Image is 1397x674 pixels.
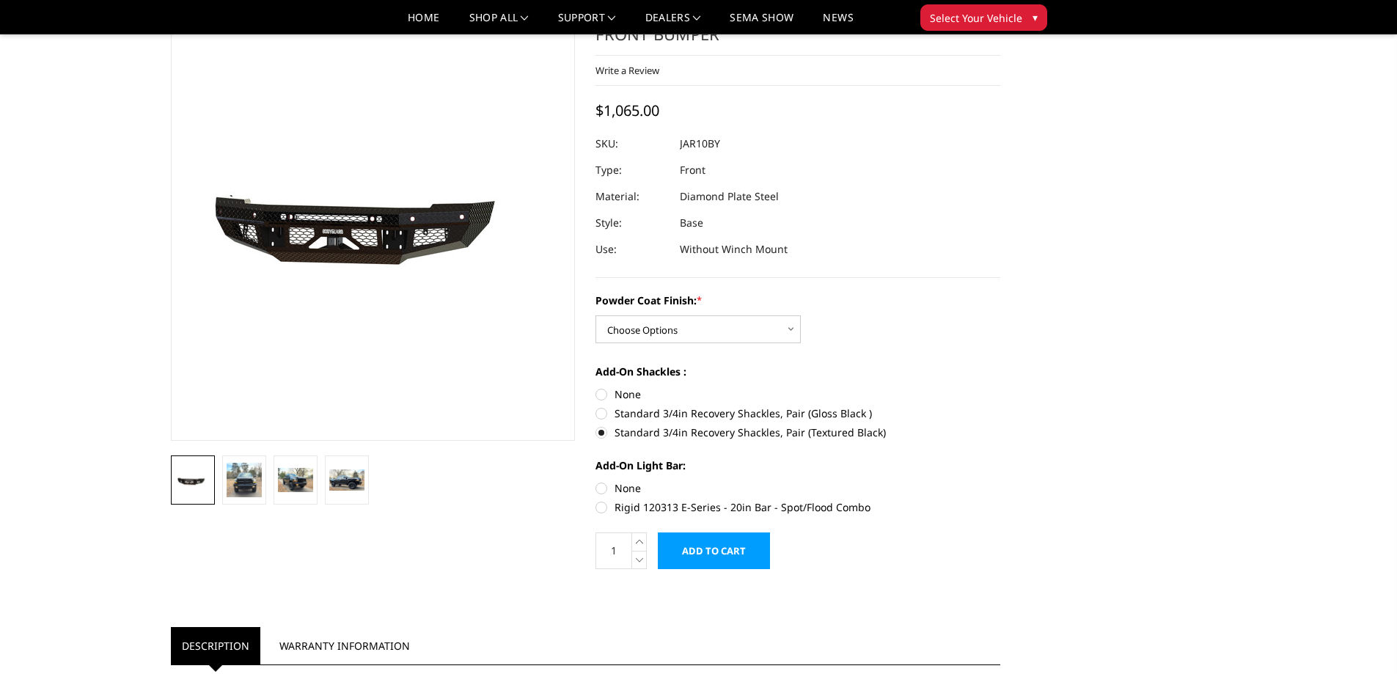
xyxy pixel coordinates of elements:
a: SEMA Show [730,12,793,34]
button: Select Your Vehicle [920,4,1047,31]
span: $1,065.00 [595,100,659,120]
a: shop all [469,12,529,34]
label: Standard 3/4in Recovery Shackles, Pair (Textured Black) [595,425,1000,440]
a: News [823,12,853,34]
span: ▾ [1033,10,1038,25]
a: Dealers [645,12,701,34]
dt: SKU: [595,131,669,157]
a: Support [558,12,616,34]
a: Home [408,12,439,34]
iframe: Chat Widget [1324,604,1397,674]
img: 2010-2018 Ram 2500-3500 - FT Series - Base Front Bumper [227,463,262,497]
dd: Without Winch Mount [680,236,788,263]
dt: Type: [595,157,669,183]
a: Description [171,627,260,664]
a: Warranty Information [268,627,421,664]
img: 2010-2018 Ram 2500-3500 - FT Series - Base Front Bumper [175,472,210,488]
label: Standard 3/4in Recovery Shackles, Pair (Gloss Black ) [595,406,1000,421]
a: 2010-2018 Ram 2500-3500 - FT Series - Base Front Bumper [171,1,576,441]
label: None [595,387,1000,402]
label: None [595,480,1000,496]
dd: Diamond Plate Steel [680,183,779,210]
dt: Style: [595,210,669,236]
label: Powder Coat Finish: [595,293,1000,308]
dd: Front [680,157,705,183]
img: 2010-2018 Ram 2500-3500 - FT Series - Base Front Bumper [329,469,364,491]
dd: JAR10BY [680,131,720,157]
dd: Base [680,210,703,236]
label: Rigid 120313 E-Series - 20in Bar - Spot/Flood Combo [595,499,1000,515]
dt: Use: [595,236,669,263]
label: Add-On Shackles : [595,364,1000,379]
span: Select Your Vehicle [930,10,1022,26]
dt: Material: [595,183,669,210]
label: Add-On Light Bar: [595,458,1000,473]
a: Write a Review [595,64,659,77]
input: Add to Cart [658,532,770,569]
img: 2010-2018 Ram 2500-3500 - FT Series - Base Front Bumper [278,468,313,492]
